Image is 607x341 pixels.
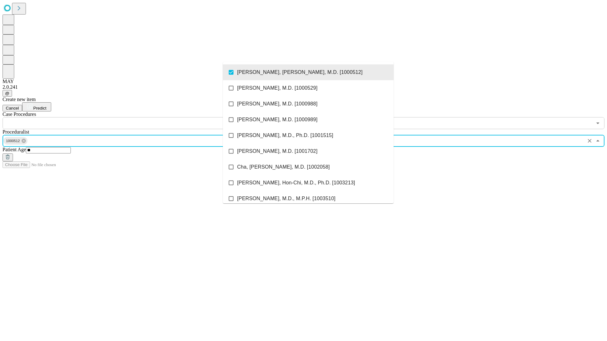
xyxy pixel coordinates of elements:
[3,79,604,84] div: MAY
[5,91,9,96] span: @
[237,163,330,171] span: Cha, [PERSON_NAME], M.D. [1002058]
[237,69,363,76] span: [PERSON_NAME], [PERSON_NAME], M.D. [1000512]
[237,84,317,92] span: [PERSON_NAME], M.D. [1000529]
[6,106,19,111] span: Cancel
[237,195,335,202] span: [PERSON_NAME], M.D., M.P.H. [1003510]
[237,116,317,123] span: [PERSON_NAME], M.D. [1000989]
[3,137,28,145] div: 1000512
[237,132,333,139] span: [PERSON_NAME], M.D., Ph.D. [1001515]
[237,100,317,108] span: [PERSON_NAME], M.D. [1000988]
[3,105,22,111] button: Cancel
[3,90,12,97] button: @
[3,129,29,135] span: Proceduralist
[237,179,355,187] span: [PERSON_NAME], Hon-Chi, M.D., Ph.D. [1003213]
[593,136,602,145] button: Close
[22,102,51,111] button: Predict
[593,119,602,128] button: Open
[3,84,604,90] div: 2.0.241
[33,106,46,111] span: Predict
[237,147,317,155] span: [PERSON_NAME], M.D. [1001702]
[3,111,36,117] span: Scheduled Procedure
[585,136,594,145] button: Clear
[3,147,26,152] span: Patient Age
[3,97,36,102] span: Create new item
[3,137,22,145] span: 1000512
